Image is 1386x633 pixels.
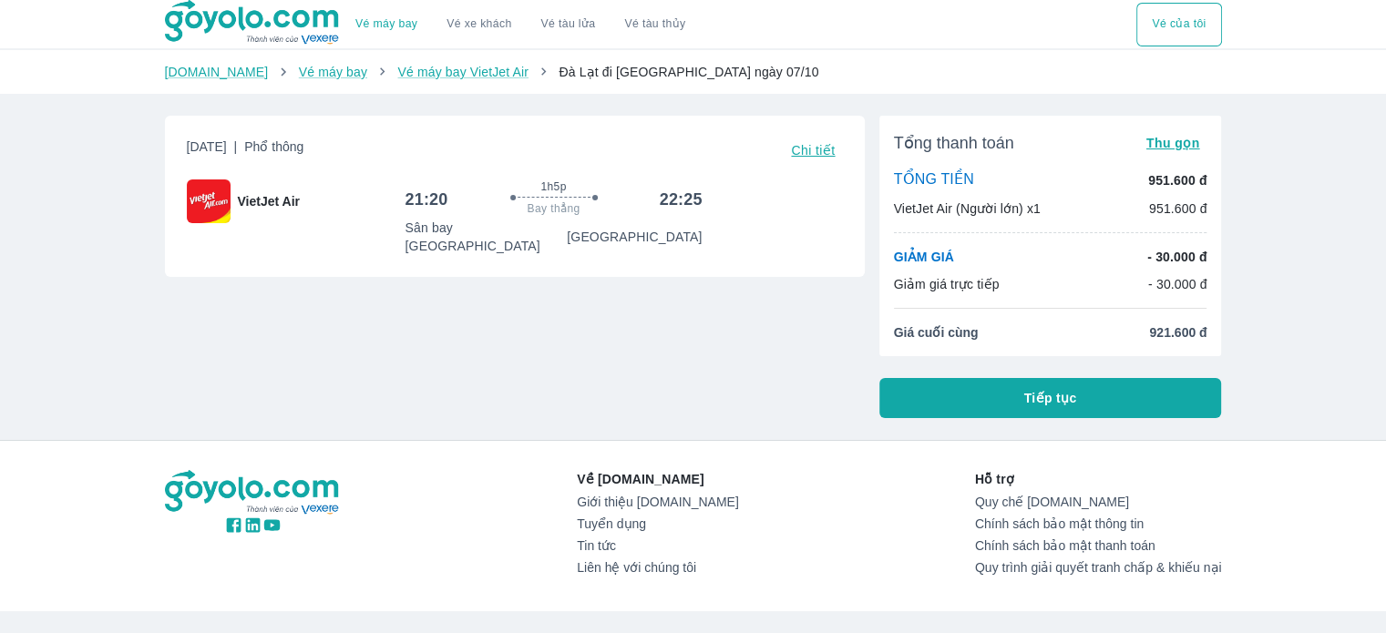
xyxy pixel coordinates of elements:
[791,143,835,158] span: Chi tiết
[894,248,954,266] p: GIẢM GIÁ
[894,199,1041,218] p: VietJet Air (Người lớn) x1
[559,65,818,79] span: Đà Lạt đi [GEOGRAPHIC_DATA] ngày 07/10
[1136,3,1221,46] div: choose transportation mode
[975,495,1222,509] a: Quy chế [DOMAIN_NAME]
[528,201,580,216] span: Bay thẳng
[1147,248,1206,266] p: - 30.000 đ
[244,139,303,154] span: Phổ thông
[165,63,1222,81] nav: breadcrumb
[894,323,979,342] span: Giá cuối cùng
[577,470,738,488] p: Về [DOMAIN_NAME]
[894,275,1000,293] p: Giảm giá trực tiếp
[577,516,738,531] a: Tuyển dụng
[1136,3,1221,46] button: Vé của tôi
[577,538,738,553] a: Tin tức
[397,65,528,79] a: Vé máy bay VietJet Air
[527,3,611,46] a: Vé tàu lửa
[975,470,1222,488] p: Hỗ trợ
[341,3,700,46] div: choose transportation mode
[975,538,1222,553] a: Chính sách bảo mật thanh toán
[1024,389,1077,407] span: Tiếp tục
[1149,323,1206,342] span: 921.600 đ
[540,179,566,194] span: 1h5p
[299,65,367,79] a: Vé máy bay
[1146,136,1200,150] span: Thu gọn
[187,138,304,163] span: [DATE]
[894,170,974,190] p: TỔNG TIỀN
[1139,130,1207,156] button: Thu gọn
[234,139,238,154] span: |
[610,3,700,46] button: Vé tàu thủy
[894,132,1014,154] span: Tổng thanh toán
[1149,199,1207,218] p: 951.600 đ
[975,516,1222,531] a: Chính sách bảo mật thông tin
[165,470,342,516] img: logo
[879,378,1222,418] button: Tiếp tục
[1148,275,1207,293] p: - 30.000 đ
[406,219,568,255] p: Sân bay [GEOGRAPHIC_DATA]
[660,189,703,210] h6: 22:25
[447,17,511,31] a: Vé xe khách
[355,17,417,31] a: Vé máy bay
[784,138,842,163] button: Chi tiết
[406,189,448,210] h6: 21:20
[1148,171,1206,189] p: 951.600 đ
[238,192,300,210] span: VietJet Air
[975,560,1222,575] a: Quy trình giải quyết tranh chấp & khiếu nại
[577,495,738,509] a: Giới thiệu [DOMAIN_NAME]
[567,228,702,246] p: [GEOGRAPHIC_DATA]
[165,65,269,79] a: [DOMAIN_NAME]
[577,560,738,575] a: Liên hệ với chúng tôi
